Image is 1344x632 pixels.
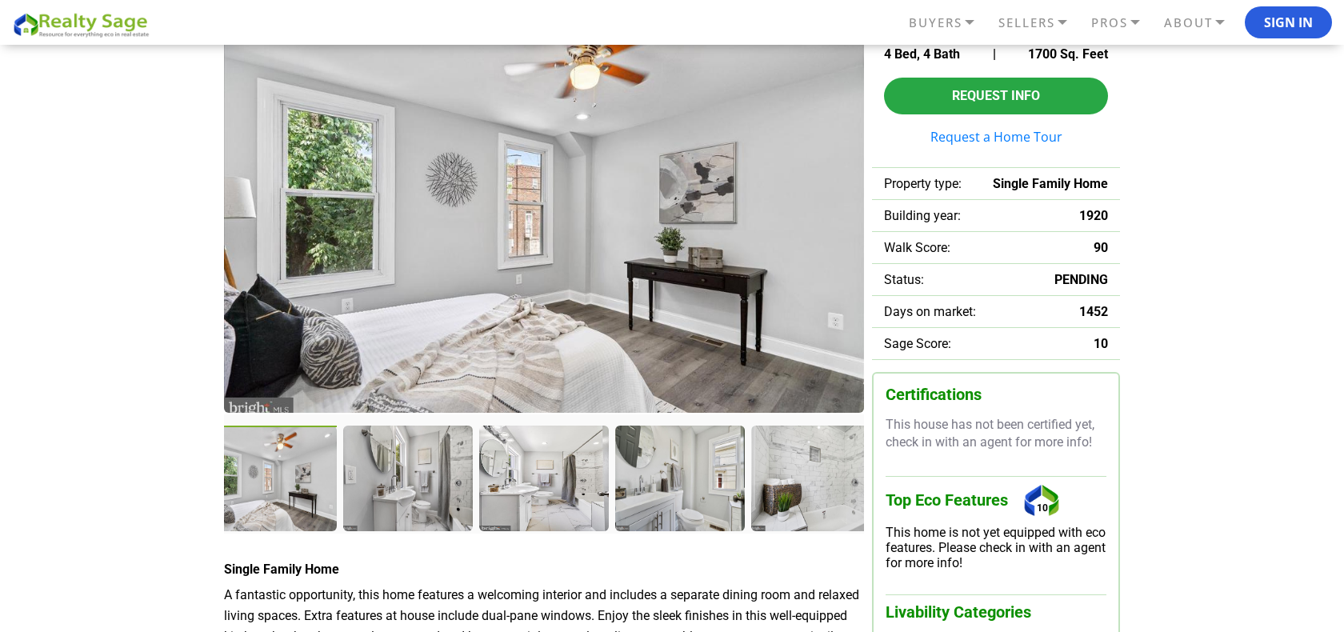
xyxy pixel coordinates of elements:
[886,386,1106,404] h3: Certifications
[884,240,950,255] span: Walk Score:
[994,9,1087,37] a: SELLERS
[884,304,976,319] span: Days on market:
[884,78,1108,114] button: Request Info
[884,176,962,191] span: Property type:
[1087,9,1160,37] a: PROS
[886,525,1106,570] div: This home is not yet equipped with eco features. Please check in with an agent for more info!
[1028,46,1108,62] span: 1700 Sq. Feet
[884,208,961,223] span: Building year:
[1079,208,1108,223] span: 1920
[12,10,156,38] img: REALTY SAGE
[993,46,996,62] span: |
[886,594,1106,622] h3: Livability Categories
[884,336,951,351] span: Sage Score:
[1245,6,1332,38] button: Sign In
[884,130,1108,143] a: Request a Home Tour
[886,416,1106,452] p: This house has not been certified yet, check in with an agent for more info!
[993,176,1108,191] span: Single Family Home
[1054,272,1108,287] span: PENDING
[1094,240,1108,255] span: 90
[1079,304,1108,319] span: 1452
[1020,477,1064,525] div: 10
[886,476,1106,525] h3: Top Eco Features
[905,9,994,37] a: BUYERS
[1160,9,1245,37] a: ABOUT
[1094,336,1108,351] span: 10
[224,562,864,577] h4: Single Family Home
[884,272,924,287] span: Status:
[884,46,960,62] span: 4 Bed, 4 Bath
